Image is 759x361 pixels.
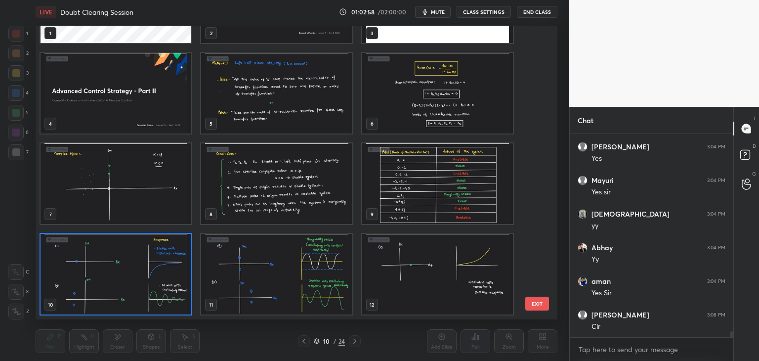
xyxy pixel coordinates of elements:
div: 6 [8,125,29,140]
span: mute [431,8,445,15]
h6: [DEMOGRAPHIC_DATA] [591,210,670,219]
div: / [334,338,337,344]
img: 1759914502RS3UJO.pdf [201,53,352,134]
button: End Class [517,6,557,18]
img: default.png [578,310,588,320]
h6: Mayuri [591,176,614,185]
div: 5 [8,105,29,121]
div: yy [591,221,725,231]
img: 1759914502RS3UJO.pdf [41,143,191,224]
img: 1759914502RS3UJO.pdf [201,143,352,224]
img: c772d19bf0a24d8ab269d7bcbd89392b.jpg [578,209,588,219]
p: Chat [570,107,601,134]
div: Yes sir [591,187,725,197]
div: Yes Sir [591,288,725,298]
img: 1759914502RS3UJO.pdf [362,53,513,134]
h6: [PERSON_NAME] [591,142,649,151]
p: T [753,115,756,122]
div: 24 [338,337,345,346]
img: 1759914502RS3UJO.pdf [362,143,513,224]
div: 3 [8,65,29,81]
div: 3:08 PM [707,312,725,318]
div: 10 [322,338,332,344]
h4: Doubt Clearing Session [60,7,133,17]
img: 1759914502RS3UJO.pdf [362,234,513,315]
div: 7 [8,144,29,160]
div: 3:04 PM [707,278,725,284]
img: default.png [578,176,588,185]
div: 3:04 PM [707,245,725,251]
h6: Abhay [591,243,613,252]
h6: aman [591,277,611,286]
img: 1759914502RS3UJO.pdf [201,234,352,315]
div: Clr [591,322,725,332]
img: e6b1352b725f4328bd74b0dc1b91098a.jpg [578,276,588,286]
div: 2 [8,45,29,61]
img: 6afd0fbe6c5942d9b54392dce10b15d3.jpg [578,243,588,253]
button: EXIT [525,297,549,311]
div: 3:04 PM [707,178,725,183]
button: CLASS SETTINGS [457,6,511,18]
div: 3:04 PM [707,144,725,150]
p: D [753,142,756,150]
img: 1759914502RS3UJO.pdf [41,234,191,315]
div: grid [36,26,540,319]
div: 4 [8,85,29,101]
img: 1759914502RS3UJO.pdf [41,53,191,134]
button: mute [415,6,451,18]
p: G [752,170,756,178]
h6: [PERSON_NAME] [591,311,649,319]
img: default.png [578,142,588,152]
div: Yes [591,154,725,164]
div: LIVE [36,6,56,18]
div: grid [570,134,733,338]
div: Z [8,304,29,319]
div: X [8,284,29,300]
div: 3:04 PM [707,211,725,217]
div: 1 [8,26,28,42]
div: Yy [591,255,725,265]
div: C [8,264,29,280]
